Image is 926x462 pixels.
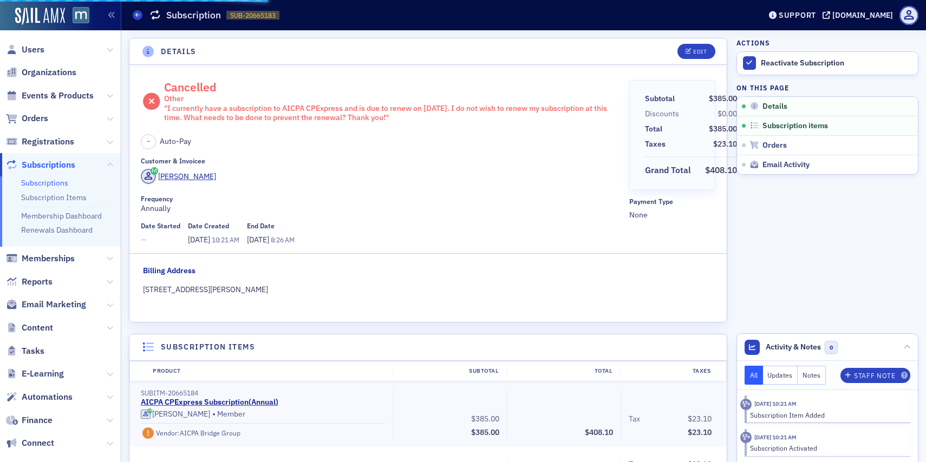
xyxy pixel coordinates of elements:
[740,399,752,410] div: Activity
[709,124,737,134] span: $385.00
[6,113,48,124] a: Orders
[754,400,797,407] time: 9/17/2024 10:21 AM
[629,209,715,221] span: None
[212,235,239,244] span: 10:21 AM
[22,299,86,311] span: Email Marketing
[645,108,683,120] span: Discounts
[629,413,644,425] span: Tax
[798,366,826,385] button: Notes
[693,49,707,55] div: Edit
[718,109,737,118] span: $0.00
[22,322,53,334] span: Content
[141,409,386,420] div: Member
[6,90,94,102] a: Events & Products
[823,11,897,19] button: [DOMAIN_NAME]
[6,345,44,357] a: Tasks
[22,276,53,288] span: Reports
[762,102,787,111] span: Details
[736,38,770,48] h4: Actions
[141,195,173,203] div: Frequency
[762,141,787,150] span: Orders
[143,284,714,295] div: [STREET_ADDRESS][PERSON_NAME]
[645,123,662,135] div: Total
[750,410,903,420] div: Subscription Item Added
[141,234,180,246] span: —
[22,391,73,403] span: Automations
[688,427,712,437] span: $23.10
[65,7,89,25] a: View Homepage
[22,368,64,380] span: E-Learning
[713,139,737,149] span: $23.10
[152,410,210,419] div: [PERSON_NAME]
[620,367,719,375] div: Taxes
[6,322,53,334] a: Content
[247,235,271,245] span: [DATE]
[709,94,737,103] span: $385.00
[21,211,102,221] a: Membership Dashboard
[21,193,87,202] a: Subscription Items
[6,391,73,403] a: Automations
[6,253,75,265] a: Memberships
[585,427,613,437] span: $408.10
[645,138,669,150] span: Taxes
[6,136,74,148] a: Registrations
[271,235,295,244] span: 8:26 AM
[6,44,44,56] a: Users
[645,164,695,177] span: Grand Total
[164,80,622,123] div: Cancelled
[779,10,816,20] div: Support
[22,67,76,78] span: Organizations
[471,427,499,437] span: $385.00
[6,368,64,380] a: E-Learning
[763,366,798,385] button: Updates
[745,366,763,385] button: All
[750,443,903,453] div: Subscription Activated
[766,341,821,353] span: Activity & Notes
[73,7,89,24] img: SailAMX
[161,46,197,57] h4: Details
[188,222,229,230] div: Date Created
[677,44,715,59] button: Edit
[6,299,86,311] a: Email Marketing
[645,164,691,177] div: Grand Total
[230,11,276,20] span: SUB-20665183
[22,345,44,357] span: Tasks
[645,108,679,120] div: Discounts
[754,433,797,441] time: 9/17/2024 10:21 AM
[15,8,65,25] img: SailAMX
[164,104,622,123] div: "I currently have a subscription to AICPA CPExpress and is due to renew on [DATE]. I do not wish ...
[143,265,195,276] div: Billing Address
[158,171,216,182] div: [PERSON_NAME]
[762,121,828,131] span: Subscription items
[147,137,150,146] span: –
[645,138,666,150] div: Taxes
[22,113,48,124] span: Orders
[629,197,673,206] div: Payment Type
[761,58,912,68] div: Reactivate Subscription
[22,159,75,171] span: Subscriptions
[6,414,53,426] a: Finance
[645,123,666,135] span: Total
[762,160,810,170] span: Email Activity
[141,222,180,230] div: Date Started
[740,432,752,443] div: Activity
[188,235,212,245] span: [DATE]
[212,409,216,420] span: •
[21,178,68,188] a: Subscriptions
[141,195,622,214] div: Annually
[141,169,216,184] a: [PERSON_NAME]
[22,253,75,265] span: Memberships
[160,136,191,147] span: Auto-Pay
[705,164,737,175] span: $408.10
[164,94,622,104] div: Other
[6,159,75,171] a: Subscriptions
[825,341,838,354] span: 0
[21,225,93,235] a: Renewals Dashboard
[6,67,76,78] a: Organizations
[22,414,53,426] span: Finance
[737,52,918,75] button: Reactivate Subscription
[854,373,895,379] div: Staff Note
[645,93,679,104] span: Subtotal
[247,222,275,230] div: End Date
